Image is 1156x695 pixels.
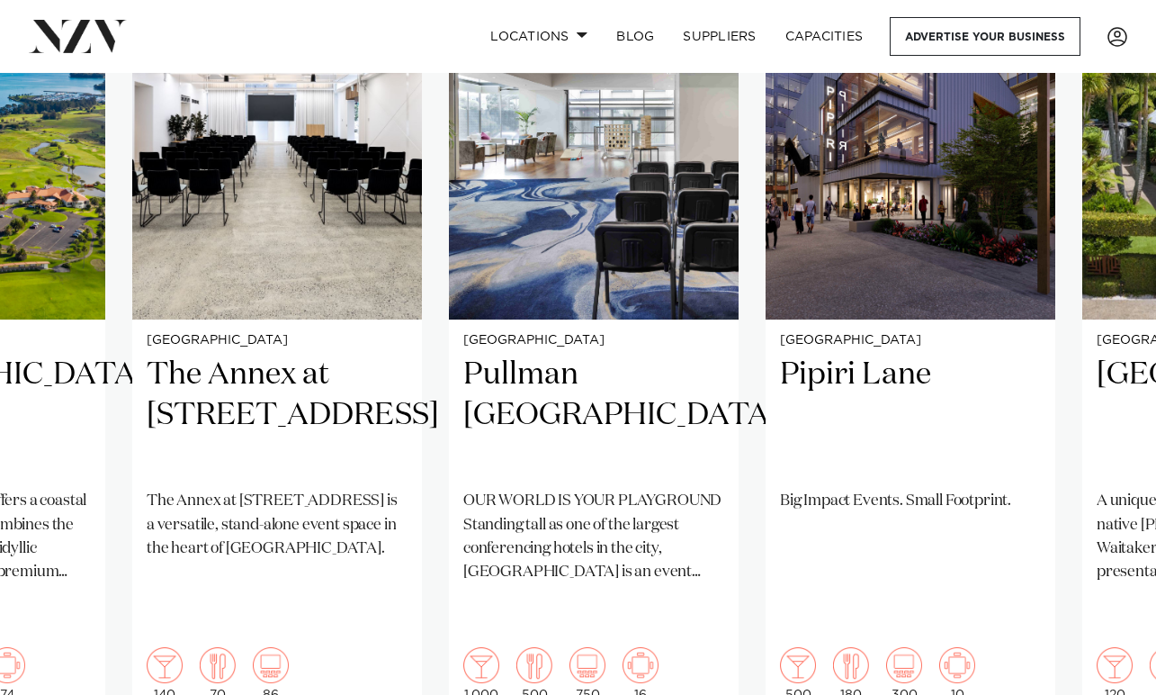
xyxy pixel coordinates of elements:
a: Capacities [771,17,878,56]
img: nzv-logo.png [29,20,127,52]
img: cocktail.png [147,647,183,683]
img: dining.png [516,647,552,683]
img: meeting.png [939,647,975,683]
small: [GEOGRAPHIC_DATA] [780,334,1041,347]
h2: Pipiri Lane [780,355,1041,476]
h2: Pullman [GEOGRAPHIC_DATA] [463,355,724,476]
small: [GEOGRAPHIC_DATA] [463,334,724,347]
img: dining.png [200,647,236,683]
img: theatre.png [253,647,289,683]
a: Advertise your business [890,17,1080,56]
img: cocktail.png [1097,647,1133,683]
a: SUPPLIERS [668,17,770,56]
p: The Annex at [STREET_ADDRESS] is a versatile, stand-alone event space in the heart of [GEOGRAPHIC... [147,490,408,561]
small: [GEOGRAPHIC_DATA] [147,334,408,347]
img: cocktail.png [780,647,816,683]
img: meeting.png [623,647,659,683]
p: OUR WORLD IS YOUR PLAYGROUND Standing tall as one of the largest conferencing hotels in the city,... [463,490,724,584]
a: BLOG [602,17,668,56]
p: Big Impact Events. Small Footprint. [780,490,1041,513]
img: theatre.png [886,647,922,683]
a: Locations [476,17,602,56]
img: cocktail.png [463,647,499,683]
img: dining.png [833,647,869,683]
h2: The Annex at [STREET_ADDRESS] [147,355,408,476]
img: theatre.png [569,647,605,683]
